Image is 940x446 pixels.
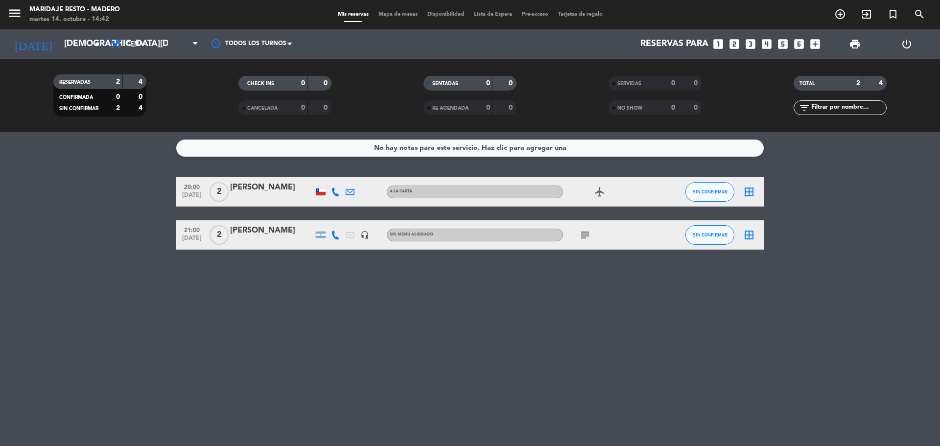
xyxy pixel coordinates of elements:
i: headset_mic [360,231,369,239]
span: Cena [126,41,143,47]
strong: 0 [139,94,144,100]
i: looks_5 [776,38,789,50]
span: RESERVADAS [59,80,91,85]
i: looks_4 [760,38,773,50]
button: SIN CONFIRMAR [685,225,734,245]
span: Pre-acceso [517,12,553,17]
span: NO SHOW [617,106,642,111]
span: [DATE] [180,192,204,203]
strong: 0 [694,104,700,111]
strong: 0 [671,80,675,87]
span: 21:00 [180,224,204,235]
strong: 2 [856,80,860,87]
strong: 0 [324,104,329,111]
span: [DATE] [180,235,204,246]
strong: 0 [324,80,329,87]
div: Maridaje Resto - Madero [29,5,120,15]
strong: 0 [116,94,120,100]
span: 2 [210,225,229,245]
i: subject [579,229,591,241]
strong: 2 [116,78,120,85]
i: looks_two [728,38,741,50]
span: 2 [210,182,229,202]
i: menu [7,6,22,21]
strong: 0 [486,104,490,111]
div: No hay notas para este servicio. Haz clic para agregar una [374,142,566,154]
i: looks_3 [744,38,757,50]
i: [DATE] [7,33,59,55]
strong: 0 [671,104,675,111]
span: SENTADAS [432,81,458,86]
span: CONFIRMADA [59,95,93,100]
span: Tarjetas de regalo [553,12,608,17]
button: SIN CONFIRMAR [685,182,734,202]
span: Disponibilidad [423,12,469,17]
span: Lista de Espera [469,12,517,17]
span: TOTAL [799,81,815,86]
strong: 4 [139,105,144,112]
span: Mapa de mesas [374,12,423,17]
span: RE AGENDADA [432,106,469,111]
span: 20:00 [180,181,204,192]
i: looks_6 [793,38,805,50]
div: [PERSON_NAME] [230,224,313,237]
i: arrow_drop_down [91,38,103,50]
button: menu [7,6,22,24]
strong: 4 [139,78,144,85]
i: add_box [809,38,822,50]
strong: 0 [486,80,490,87]
span: Mis reservas [333,12,374,17]
span: CHECK INS [247,81,274,86]
div: LOG OUT [881,29,933,59]
i: border_all [743,229,755,241]
strong: 2 [116,105,120,112]
span: CANCELADA [247,106,278,111]
i: filter_list [799,102,810,114]
strong: 0 [694,80,700,87]
strong: 0 [301,80,305,87]
i: turned_in_not [887,8,899,20]
i: search [914,8,925,20]
span: Sin menú asignado [390,233,433,236]
span: SERVIDAS [617,81,641,86]
i: airplanemode_active [594,186,606,198]
strong: 4 [879,80,885,87]
strong: 0 [509,104,515,111]
strong: 0 [301,104,305,111]
strong: 0 [509,80,515,87]
i: border_all [743,186,755,198]
input: Filtrar por nombre... [810,102,886,113]
span: Reservas para [640,39,708,49]
div: martes 14. octubre - 14:42 [29,15,120,24]
span: SIN CONFIRMAR [59,106,98,111]
span: SIN CONFIRMAR [693,232,728,237]
span: SIN CONFIRMAR [693,189,728,194]
i: looks_one [712,38,725,50]
span: A LA CARTA [390,189,412,193]
i: exit_to_app [861,8,872,20]
i: add_circle_outline [834,8,846,20]
i: power_settings_new [901,38,913,50]
span: print [849,38,861,50]
div: [PERSON_NAME] [230,181,313,194]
